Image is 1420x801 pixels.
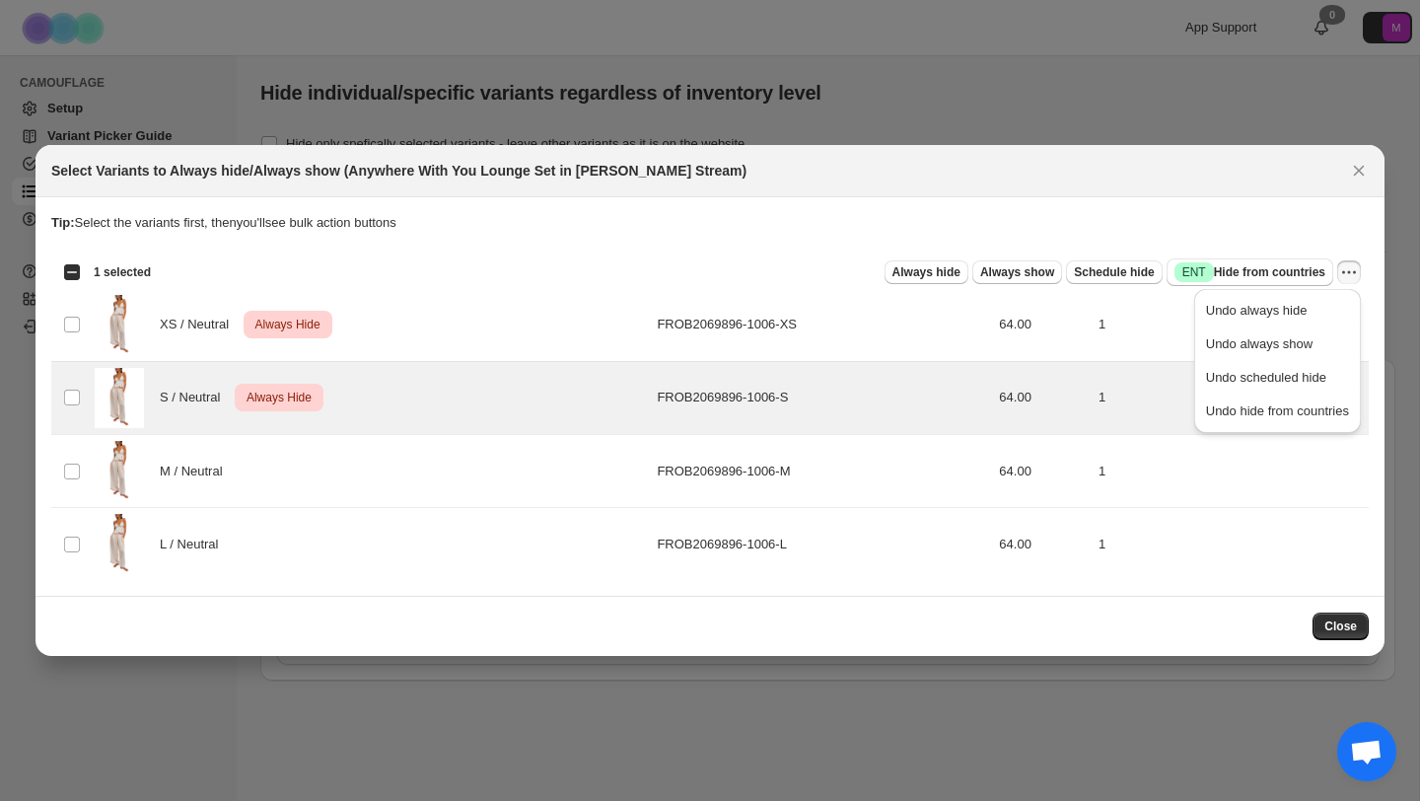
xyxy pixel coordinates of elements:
[1182,264,1206,280] span: ENT
[1074,264,1154,280] span: Schedule hide
[160,462,233,481] span: M / Neutral
[1337,260,1361,284] button: More actions
[95,441,144,501] img: OB2069896_1006_a.jpg
[1337,722,1396,781] div: Open chat
[1200,295,1355,327] button: Undo always hide
[651,288,993,361] td: FROB2069896-1006-XS
[1206,370,1326,385] span: Undo scheduled hide
[993,288,1093,361] td: 64.00
[885,260,968,284] button: Always hide
[1093,361,1369,434] td: 1
[1174,262,1325,282] span: Hide from countries
[980,264,1054,280] span: Always show
[1066,260,1162,284] button: Schedule hide
[95,514,144,574] img: OB2069896_1006_a.jpg
[160,535,229,554] span: L / Neutral
[651,435,993,508] td: FROB2069896-1006-M
[160,315,240,334] span: XS / Neutral
[51,161,746,181] h2: Select Variants to Always hide/Always show (Anywhere With You Lounge Set in [PERSON_NAME] Stream)
[1093,508,1369,581] td: 1
[1200,328,1355,360] button: Undo always show
[160,388,231,407] span: S / Neutral
[1345,157,1373,184] button: Close
[1324,619,1357,634] span: Close
[1167,258,1333,286] button: SuccessENTHide from countries
[993,508,1093,581] td: 64.00
[1093,435,1369,508] td: 1
[892,264,960,280] span: Always hide
[651,508,993,581] td: FROB2069896-1006-L
[1200,396,1355,427] button: Undo hide from countries
[1206,303,1308,318] span: Undo always hide
[243,386,316,409] span: Always Hide
[1206,403,1349,418] span: Undo hide from countries
[51,215,75,230] strong: Tip:
[1200,362,1355,394] button: Undo scheduled hide
[993,361,1093,434] td: 64.00
[1093,288,1369,361] td: 1
[1313,613,1369,640] button: Close
[993,435,1093,508] td: 64.00
[651,361,993,434] td: FROB2069896-1006-S
[1206,336,1313,351] span: Undo always show
[95,368,144,428] img: OB2069896_1006_a.jpg
[94,264,151,280] span: 1 selected
[972,260,1062,284] button: Always show
[251,313,324,336] span: Always Hide
[51,213,1369,233] p: Select the variants first, then you'll see bulk action buttons
[95,295,144,355] img: OB2069896_1006_a.jpg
